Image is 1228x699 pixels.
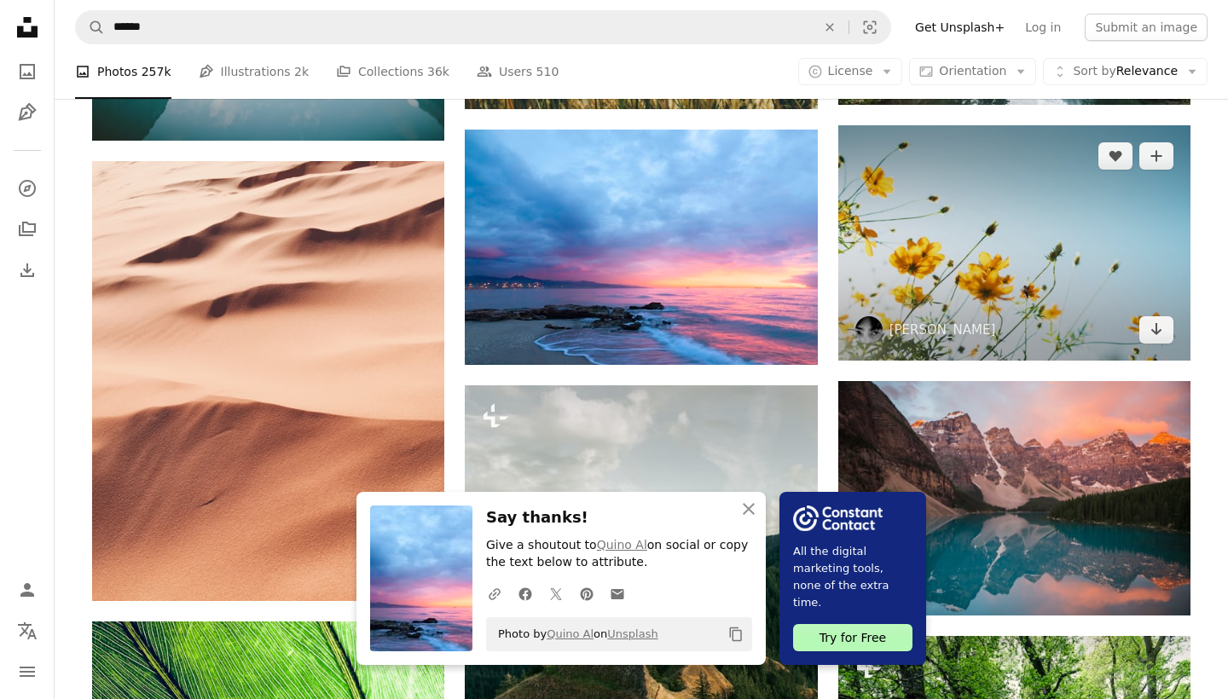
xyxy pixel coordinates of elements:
[1015,14,1071,41] a: Log in
[10,253,44,287] a: Download History
[92,373,444,388] a: photo of desert sand
[477,44,559,99] a: Users 510
[838,490,1190,505] a: mountain reflection on body of water
[838,234,1190,250] a: selective focus photography of yellow flowers
[793,543,912,611] span: All the digital marketing tools, none of the extra time.
[793,505,883,531] img: file-1754318165549-24bf788d5b37
[1043,58,1208,85] button: Sort byRelevance
[1073,64,1115,78] span: Sort by
[602,576,633,610] a: Share over email
[779,492,926,665] a: All the digital marketing tools, none of the extra time.Try for Free
[838,125,1190,361] img: selective focus photography of yellow flowers
[10,614,44,648] button: Language
[489,621,658,648] span: Photo by on
[798,58,903,85] button: License
[793,624,912,651] div: Try for Free
[76,11,105,43] button: Search Unsplash
[510,576,541,610] a: Share on Facebook
[1139,142,1173,170] button: Add to Collection
[571,576,602,610] a: Share on Pinterest
[849,11,890,43] button: Visual search
[10,655,44,689] button: Menu
[10,573,44,607] a: Log in / Sign up
[811,11,849,43] button: Clear
[10,171,44,205] a: Explore
[1139,316,1173,344] a: Download
[199,44,309,99] a: Illustrations 2k
[465,130,817,364] img: waves of body of water splashing on sand
[427,62,449,81] span: 36k
[10,10,44,48] a: Home — Unsplash
[536,62,559,81] span: 510
[547,627,594,640] a: Quino Al
[486,537,752,571] p: Give a shoutout to on social or copy the text below to attribute.
[465,239,817,254] a: waves of body of water splashing on sand
[92,161,444,602] img: photo of desert sand
[909,58,1036,85] button: Orientation
[486,505,752,530] h3: Say thanks!
[294,62,309,81] span: 2k
[1085,14,1208,41] button: Submit an image
[75,10,891,44] form: Find visuals sitewide
[336,44,449,99] a: Collections 36k
[607,627,657,640] a: Unsplash
[721,620,750,649] button: Copy to clipboard
[1098,142,1132,170] button: Like
[10,55,44,89] a: Photos
[855,316,883,344] img: Go to Masaaki Komori's profile
[905,14,1015,41] a: Get Unsplash+
[838,381,1190,615] img: mountain reflection on body of water
[597,538,647,552] a: Quino Al
[541,576,571,610] a: Share on Twitter
[10,95,44,130] a: Illustrations
[828,64,873,78] span: License
[1073,63,1178,80] span: Relevance
[939,64,1006,78] span: Orientation
[889,321,996,338] a: [PERSON_NAME]
[10,212,44,246] a: Collections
